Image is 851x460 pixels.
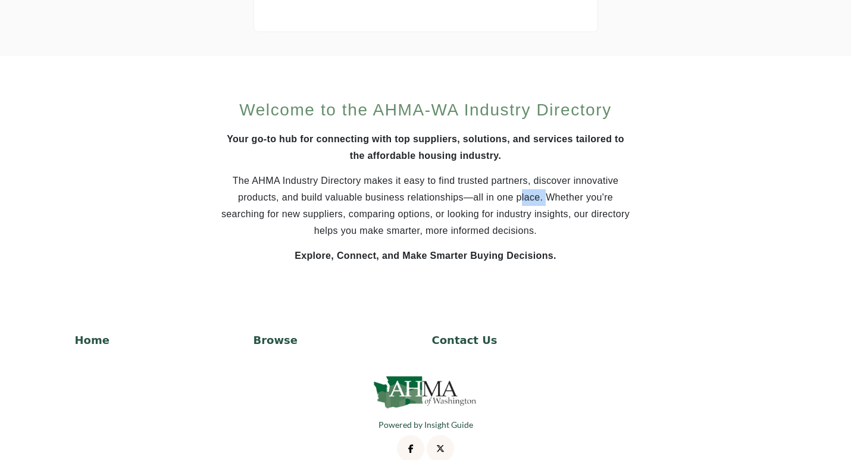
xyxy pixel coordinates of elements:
[295,251,556,261] strong: Explore, Connect, and Make Smarter Buying Decisions.
[432,332,598,348] a: Contact Us
[254,332,420,348] a: Browse
[75,332,241,348] a: Home
[221,98,631,123] h2: Welcome to the AHMA-WA Industry Directory
[221,173,631,239] p: The AHMA Industry Directory makes it easy to find trusted partners, discover innovative products,...
[227,134,624,161] strong: Your go-to hub for connecting with top suppliers, solutions, and services tailored to the afforda...
[378,420,473,430] a: Powered by Insight Guide
[372,372,479,411] img: No Site Logo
